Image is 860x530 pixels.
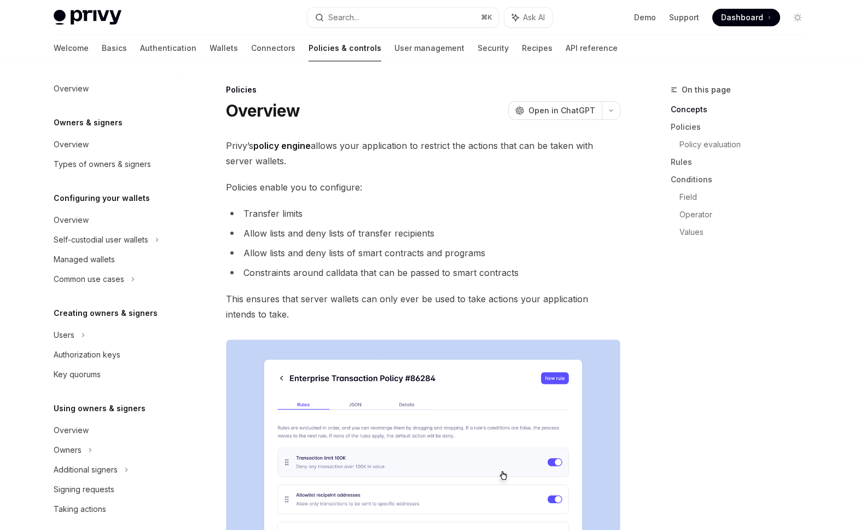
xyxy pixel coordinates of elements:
a: Signing requests [45,480,185,499]
span: On this page [682,83,731,96]
a: Key quorums [45,365,185,384]
a: Field [679,188,815,206]
a: Overview [45,135,185,154]
a: Basics [102,35,127,61]
div: Overview [54,424,89,437]
a: Conditions [671,171,815,188]
a: Policies & controls [309,35,381,61]
a: Wallets [210,35,238,61]
li: Allow lists and deny lists of transfer recipients [226,226,620,241]
a: Dashboard [712,9,780,26]
div: Types of owners & signers [54,158,151,171]
a: Authentication [140,35,196,61]
a: Taking actions [45,499,185,519]
a: Operator [679,206,815,223]
li: Allow lists and deny lists of smart contracts and programs [226,245,620,261]
li: Constraints around calldata that can be passed to smart contracts [226,265,620,280]
button: Search...⌘K [307,8,499,27]
a: Concepts [671,101,815,118]
span: Privy’s allows your application to restrict the actions that can be taken with server wallets. [226,138,620,169]
li: Transfer limits [226,206,620,221]
span: ⌘ K [481,13,492,22]
a: Values [679,223,815,241]
a: Policies [671,118,815,136]
div: Authorization keys [54,348,120,361]
h5: Creating owners & signers [54,307,158,320]
a: Overview [45,420,185,440]
div: Users [54,329,74,342]
a: API reference [566,35,618,61]
div: Key quorums [54,368,101,381]
a: Overview [45,210,185,230]
a: Welcome [54,35,89,61]
div: Overview [54,82,89,95]
a: User management [394,35,464,61]
span: Open in ChatGPT [528,105,595,116]
h5: Using owners & signers [54,402,146,415]
a: Types of owners & signers [45,154,185,174]
div: Search... [328,11,359,24]
a: Policy evaluation [679,136,815,153]
button: Open in ChatGPT [508,101,602,120]
div: Policies [226,84,620,95]
a: Managed wallets [45,250,185,269]
a: Recipes [522,35,553,61]
a: Security [478,35,509,61]
h5: Owners & signers [54,116,123,129]
span: Dashboard [721,12,763,23]
a: Authorization keys [45,345,185,365]
div: Self-custodial user wallets [54,233,148,246]
a: Overview [45,79,185,99]
button: Ask AI [504,8,553,27]
div: Signing requests [54,483,114,496]
h5: Configuring your wallets [54,192,150,205]
button: Toggle dark mode [789,9,806,26]
div: Common use cases [54,273,124,286]
div: Managed wallets [54,253,115,266]
div: Overview [54,214,89,227]
div: Additional signers [54,463,118,476]
a: Connectors [251,35,295,61]
strong: policy engine [253,140,311,151]
h1: Overview [226,101,300,120]
span: Policies enable you to configure: [226,180,620,195]
div: Owners [54,443,82,457]
img: light logo [54,10,121,25]
span: Ask AI [523,12,545,23]
a: Rules [671,153,815,171]
div: Taking actions [54,503,106,516]
div: Overview [54,138,89,151]
a: Demo [634,12,656,23]
a: Support [669,12,699,23]
span: This ensures that server wallets can only ever be used to take actions your application intends t... [226,291,620,322]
